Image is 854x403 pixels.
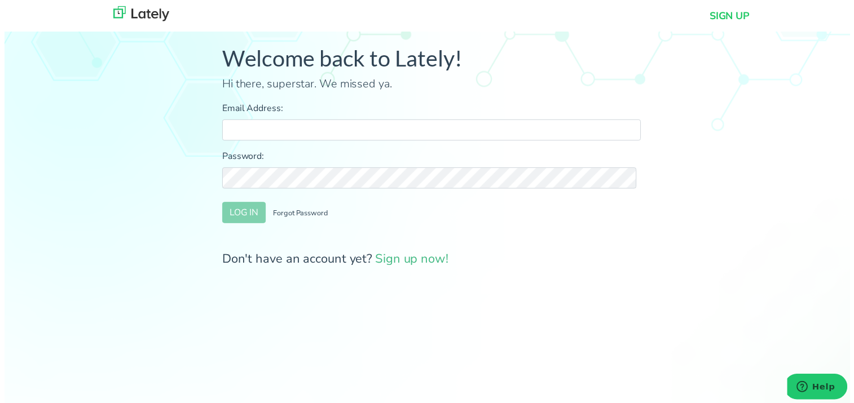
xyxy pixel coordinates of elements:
small: Forgot Password [271,210,327,220]
a: Sign up now! [375,253,448,270]
button: Forgot Password [264,204,334,225]
label: Email Address: [220,103,643,116]
img: lately_logo_nav.700ca2e7.jpg [110,6,166,21]
button: LOG IN [220,204,264,225]
label: Password: [220,151,643,165]
h1: Welcome back to Lately! [220,45,643,72]
p: Hi there, superstar. We missed ya. [220,77,643,94]
a: SIGN UP [712,8,753,24]
span: Don't have an account yet? [220,253,448,270]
